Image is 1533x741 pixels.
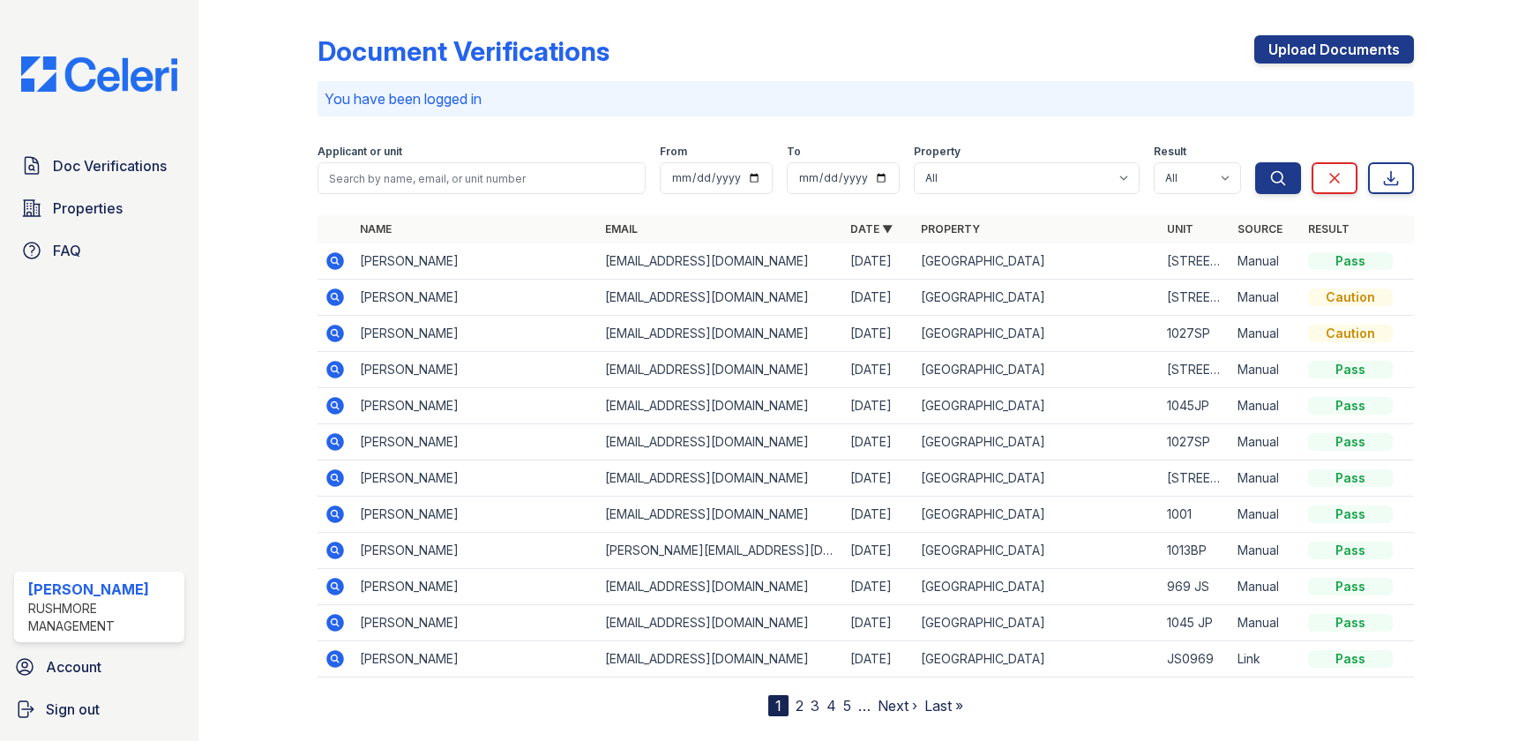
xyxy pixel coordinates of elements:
div: Caution [1308,325,1393,342]
span: Doc Verifications [53,155,167,176]
div: Pass [1308,505,1393,523]
td: [GEOGRAPHIC_DATA] [914,424,1159,460]
td: [STREET_ADDRESS][PERSON_NAME] [1160,352,1230,388]
td: [DATE] [843,352,914,388]
td: [GEOGRAPHIC_DATA] [914,533,1159,569]
a: 5 [843,697,851,715]
div: Caution [1308,288,1393,306]
a: Account [7,649,191,685]
td: [DATE] [843,316,914,352]
span: Properties [53,198,123,219]
td: Manual [1230,352,1301,388]
div: Pass [1308,252,1393,270]
label: Applicant or unit [318,145,402,159]
td: [GEOGRAPHIC_DATA] [914,352,1159,388]
a: Result [1308,222,1350,236]
td: [GEOGRAPHIC_DATA] [914,243,1159,280]
td: Manual [1230,316,1301,352]
td: [DATE] [843,605,914,641]
td: [GEOGRAPHIC_DATA] [914,280,1159,316]
a: Unit [1167,222,1193,236]
td: [EMAIL_ADDRESS][DOMAIN_NAME] [598,641,843,677]
div: Rushmore Management [28,600,177,635]
a: Name [360,222,392,236]
td: Manual [1230,280,1301,316]
td: [EMAIL_ADDRESS][DOMAIN_NAME] [598,497,843,533]
a: 2 [796,697,804,715]
td: [PERSON_NAME] [353,352,598,388]
td: Manual [1230,243,1301,280]
td: [EMAIL_ADDRESS][DOMAIN_NAME] [598,243,843,280]
a: Upload Documents [1254,35,1414,64]
td: 1013BP [1160,533,1230,569]
td: [GEOGRAPHIC_DATA] [914,460,1159,497]
a: Last » [924,697,963,715]
td: JS0969 [1160,641,1230,677]
td: [EMAIL_ADDRESS][DOMAIN_NAME] [598,352,843,388]
td: [GEOGRAPHIC_DATA] [914,388,1159,424]
td: 969 JS [1160,569,1230,605]
td: [PERSON_NAME] [353,280,598,316]
td: Manual [1230,388,1301,424]
input: Search by name, email, or unit number [318,162,645,194]
td: [EMAIL_ADDRESS][DOMAIN_NAME] [598,316,843,352]
a: 4 [826,697,836,715]
div: Pass [1308,542,1393,559]
span: Sign out [46,699,100,720]
span: Account [46,656,101,677]
td: [PERSON_NAME] [353,388,598,424]
td: [DATE] [843,569,914,605]
div: [PERSON_NAME] [28,579,177,600]
td: [GEOGRAPHIC_DATA] [914,316,1159,352]
td: [PERSON_NAME] [353,497,598,533]
div: Pass [1308,578,1393,595]
td: Manual [1230,497,1301,533]
td: [GEOGRAPHIC_DATA] [914,569,1159,605]
td: Manual [1230,533,1301,569]
td: 1001 [1160,497,1230,533]
td: [DATE] [843,280,914,316]
td: [STREET_ADDRESS][PERSON_NAME] [1160,460,1230,497]
td: 1027SP [1160,424,1230,460]
td: [PERSON_NAME] [353,569,598,605]
td: [PERSON_NAME] [353,316,598,352]
td: Manual [1230,569,1301,605]
a: Date ▼ [850,222,893,236]
img: CE_Logo_Blue-a8612792a0a2168367f1c8372b55b34899dd931a85d93a1a3d3e32e68fde9ad4.png [7,56,191,92]
div: Pass [1308,614,1393,632]
td: [EMAIL_ADDRESS][DOMAIN_NAME] [598,424,843,460]
label: Result [1154,145,1186,159]
a: Email [605,222,638,236]
span: FAQ [53,240,81,261]
td: [EMAIL_ADDRESS][DOMAIN_NAME] [598,460,843,497]
td: [DATE] [843,424,914,460]
td: [PERSON_NAME] [353,424,598,460]
td: [DATE] [843,460,914,497]
td: [PERSON_NAME] [353,243,598,280]
td: [PERSON_NAME] [353,460,598,497]
td: [PERSON_NAME] [353,533,598,569]
td: [EMAIL_ADDRESS][DOMAIN_NAME] [598,388,843,424]
div: Pass [1308,361,1393,378]
label: From [660,145,687,159]
td: Manual [1230,460,1301,497]
td: [GEOGRAPHIC_DATA] [914,641,1159,677]
td: [PERSON_NAME][EMAIL_ADDRESS][DOMAIN_NAME] [598,533,843,569]
a: Next › [878,697,917,715]
td: [DATE] [843,497,914,533]
td: [EMAIL_ADDRESS][DOMAIN_NAME] [598,569,843,605]
div: Pass [1308,469,1393,487]
p: You have been logged in [325,88,1406,109]
label: To [787,145,801,159]
td: [EMAIL_ADDRESS][DOMAIN_NAME] [598,280,843,316]
a: Properties [14,191,184,226]
a: Doc Verifications [14,148,184,183]
span: … [858,695,871,716]
td: [GEOGRAPHIC_DATA] [914,497,1159,533]
td: [PERSON_NAME] [353,641,598,677]
td: 1045JP [1160,388,1230,424]
td: [GEOGRAPHIC_DATA] [914,605,1159,641]
label: Property [914,145,961,159]
a: Source [1238,222,1282,236]
td: [DATE] [843,388,914,424]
